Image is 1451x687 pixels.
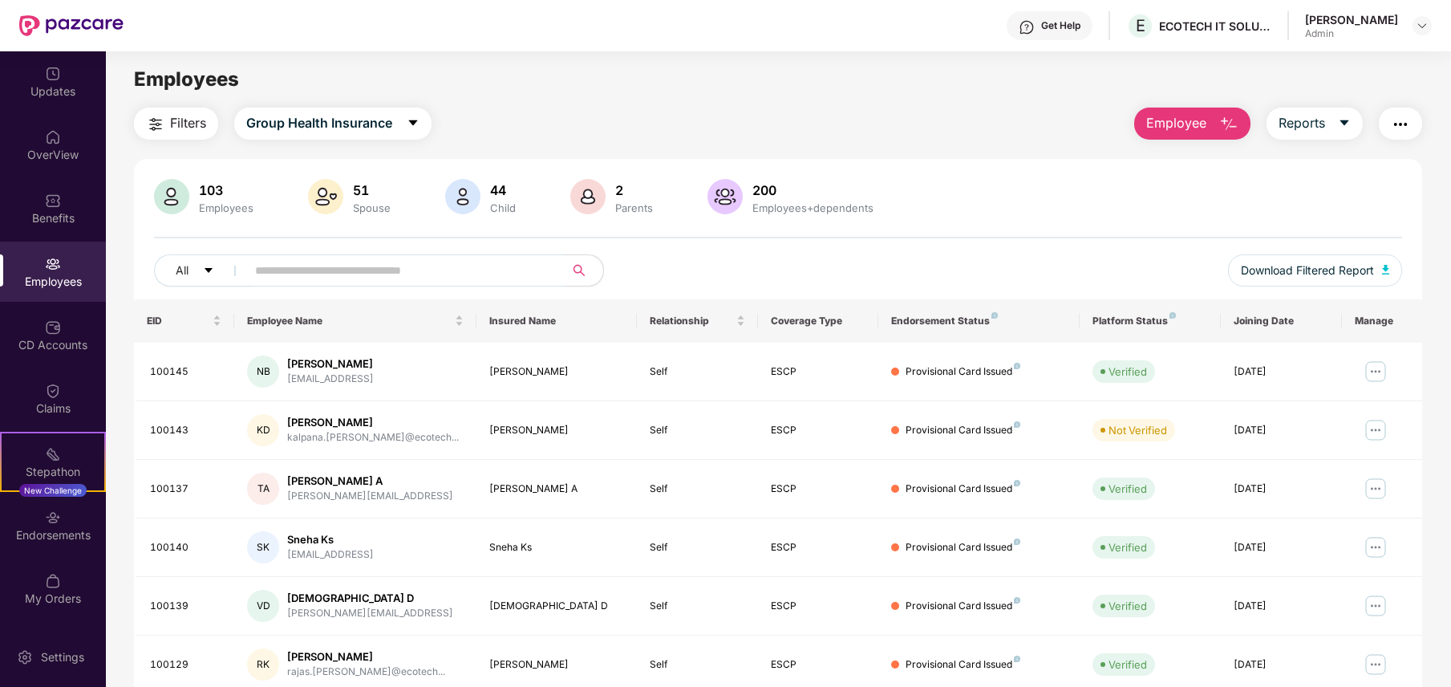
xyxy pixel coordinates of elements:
[146,115,165,134] img: svg+xml;base64,PHN2ZyB4bWxucz0iaHR0cDovL3d3dy53My5vcmcvMjAwMC9zdmciIHdpZHRoPSIyNCIgaGVpZ2h0PSIyNC...
[1014,656,1020,662] img: svg+xml;base64,PHN2ZyB4bWxucz0iaHR0cDovL3d3dy53My5vcmcvMjAwMC9zdmciIHdpZHRoPSI4IiBoZWlnaHQ9IjgiIH...
[1159,18,1271,34] div: ECOTECH IT SOLUTIONS PRIVATE LIMITED
[17,649,33,665] img: svg+xml;base64,PHN2ZyBpZD0iU2V0dGluZy0yMHgyMCIgeG1sbnM9Imh0dHA6Ly93d3cudzMub3JnLzIwMDAvc3ZnIiB3aW...
[287,649,445,665] div: [PERSON_NAME]
[1234,423,1329,438] div: [DATE]
[1219,115,1238,134] img: svg+xml;base64,PHN2ZyB4bWxucz0iaHR0cDovL3d3dy53My5vcmcvMjAwMC9zdmciIHhtbG5zOnhsaW5rPSJodHRwOi8vd3...
[1416,19,1429,32] img: svg+xml;base64,PHN2ZyBpZD0iRHJvcGRvd24tMzJ4MzIiIHhtbG5zPSJodHRwOi8vd3d3LnczLm9yZy8yMDAwL3N2ZyIgd2...
[287,489,453,504] div: [PERSON_NAME][EMAIL_ADDRESS]
[906,364,1020,380] div: Provisional Card Issued
[287,356,374,372] div: [PERSON_NAME]
[287,547,374,563] div: [EMAIL_ADDRESS]
[1109,481,1147,497] div: Verified
[287,532,374,547] div: Sneha Ks
[1014,597,1020,604] img: svg+xml;base64,PHN2ZyB4bWxucz0iaHR0cDovL3d3dy53My5vcmcvMjAwMC9zdmciIHdpZHRoPSI4IiBoZWlnaHQ9IjgiIH...
[45,129,61,145] img: svg+xml;base64,PHN2ZyBpZD0iSG9tZSIgeG1sbnM9Imh0dHA6Ly93d3cudzMub3JnLzIwMDAvc3ZnIiB3aWR0aD0iMjAiIG...
[1014,421,1020,428] img: svg+xml;base64,PHN2ZyB4bWxucz0iaHR0cDovL3d3dy53My5vcmcvMjAwMC9zdmciIHdpZHRoPSI4IiBoZWlnaHQ9IjgiIH...
[564,264,595,277] span: search
[287,474,453,489] div: [PERSON_NAME] A
[1014,363,1020,369] img: svg+xml;base64,PHN2ZyB4bWxucz0iaHR0cDovL3d3dy53My5vcmcvMjAwMC9zdmciIHdpZHRoPSI4IiBoZWlnaHQ9IjgiIH...
[45,446,61,462] img: svg+xml;base64,PHN2ZyB4bWxucz0iaHR0cDovL3d3dy53My5vcmcvMjAwMC9zdmciIHdpZHRoPSIyMSIgaGVpZ2h0PSIyMC...
[350,182,394,198] div: 51
[489,657,625,673] div: [PERSON_NAME]
[196,201,257,214] div: Employees
[1305,27,1398,40] div: Admin
[1382,265,1390,274] img: svg+xml;base64,PHN2ZyB4bWxucz0iaHR0cDovL3d3dy53My5vcmcvMjAwMC9zdmciIHhtbG5zOnhsaW5rPSJodHRwOi8vd3...
[1234,364,1329,380] div: [DATE]
[154,179,189,214] img: svg+xml;base64,PHN2ZyB4bWxucz0iaHR0cDovL3d3dy53My5vcmcvMjAwMC9zdmciIHhtbG5zOnhsaW5rPSJodHRwOi8vd3...
[45,193,61,209] img: svg+xml;base64,PHN2ZyBpZD0iQmVuZWZpdHMiIHhtbG5zPSJodHRwOi8vd3d3LnczLm9yZy8yMDAwL3N2ZyIgd2lkdGg9Ij...
[637,299,758,343] th: Relationship
[650,599,745,614] div: Self
[45,510,61,526] img: svg+xml;base64,PHN2ZyBpZD0iRW5kb3JzZW1lbnRzIiB4bWxucz0iaHR0cDovL3d3dy53My5vcmcvMjAwMC9zdmciIHdpZH...
[1109,539,1147,555] div: Verified
[906,599,1020,614] div: Provisional Card Issued
[1267,108,1363,140] button: Reportscaret-down
[247,531,279,563] div: SK
[707,179,743,214] img: svg+xml;base64,PHN2ZyB4bWxucz0iaHR0cDovL3d3dy53My5vcmcvMjAwMC9zdmciIHhtbG5zOnhsaW5rPSJodHRwOi8vd3...
[150,657,221,673] div: 100129
[2,464,104,480] div: Stepathon
[150,482,221,497] div: 100137
[1109,364,1147,380] div: Verified
[45,383,61,399] img: svg+xml;base64,PHN2ZyBpZD0iQ2xhaW0iIHhtbG5zPSJodHRwOi8vd3d3LnczLm9yZy8yMDAwL3N2ZyIgd2lkdGg9IjIwIi...
[1169,312,1176,319] img: svg+xml;base64,PHN2ZyB4bWxucz0iaHR0cDovL3d3dy53My5vcmcvMjAwMC9zdmciIHdpZHRoPSI4IiBoZWlnaHQ9IjgiIH...
[906,657,1020,673] div: Provisional Card Issued
[1134,108,1250,140] button: Employee
[36,649,89,665] div: Settings
[489,364,625,380] div: [PERSON_NAME]
[19,15,124,36] img: New Pazcare Logo
[1092,315,1208,327] div: Platform Status
[1228,254,1403,287] button: Download Filtered Report
[234,108,432,140] button: Group Health Insurancecaret-down
[749,182,877,198] div: 200
[1234,540,1329,555] div: [DATE]
[45,66,61,82] img: svg+xml;base64,PHN2ZyBpZD0iVXBkYXRlZCIgeG1sbnM9Imh0dHA6Ly93d3cudzMub3JnLzIwMDAvc3ZnIiB3aWR0aD0iMj...
[1363,476,1388,502] img: manageButton
[771,423,866,438] div: ESCP
[487,201,519,214] div: Child
[1109,422,1167,438] div: Not Verified
[489,540,625,555] div: Sneha Ks
[19,484,87,497] div: New Challenge
[203,265,214,278] span: caret-down
[150,423,221,438] div: 100143
[445,179,480,214] img: svg+xml;base64,PHN2ZyB4bWxucz0iaHR0cDovL3d3dy53My5vcmcvMjAwMC9zdmciIHhtbG5zOnhsaW5rPSJodHRwOi8vd3...
[650,423,745,438] div: Self
[758,299,879,343] th: Coverage Type
[476,299,638,343] th: Insured Name
[1019,19,1035,35] img: svg+xml;base64,PHN2ZyBpZD0iSGVscC0zMngzMiIgeG1sbnM9Imh0dHA6Ly93d3cudzMub3JnLzIwMDAvc3ZnIiB3aWR0aD...
[487,182,519,198] div: 44
[154,254,252,287] button: Allcaret-down
[1014,539,1020,545] img: svg+xml;base64,PHN2ZyB4bWxucz0iaHR0cDovL3d3dy53My5vcmcvMjAwMC9zdmciIHdpZHRoPSI4IiBoZWlnaHQ9IjgiIH...
[749,201,877,214] div: Employees+dependents
[234,299,476,343] th: Employee Name
[1014,480,1020,486] img: svg+xml;base64,PHN2ZyB4bWxucz0iaHR0cDovL3d3dy53My5vcmcvMjAwMC9zdmciIHdpZHRoPSI4IiBoZWlnaHQ9IjgiIH...
[170,113,206,133] span: Filters
[650,364,745,380] div: Self
[1234,482,1329,497] div: [DATE]
[247,315,451,327] span: Employee Name
[134,108,218,140] button: Filters
[350,201,394,214] div: Spouse
[1363,359,1388,384] img: manageButton
[287,591,453,606] div: [DEMOGRAPHIC_DATA] D
[45,256,61,272] img: svg+xml;base64,PHN2ZyBpZD0iRW1wbG95ZWVzIiB4bWxucz0iaHR0cDovL3d3dy53My5vcmcvMjAwMC9zdmciIHdpZHRoPS...
[247,414,279,446] div: KD
[1363,417,1388,443] img: manageButton
[650,482,745,497] div: Self
[287,665,445,680] div: rajas.[PERSON_NAME]@ecotech...
[287,415,459,430] div: [PERSON_NAME]
[287,430,459,445] div: kalpana.[PERSON_NAME]@ecotech...
[407,116,419,131] span: caret-down
[1391,115,1410,134] img: svg+xml;base64,PHN2ZyB4bWxucz0iaHR0cDovL3d3dy53My5vcmcvMjAwMC9zdmciIHdpZHRoPSIyNCIgaGVpZ2h0PSIyNC...
[45,573,61,589] img: svg+xml;base64,PHN2ZyBpZD0iTXlfT3JkZXJzIiBkYXRhLW5hbWU9Ik15IE9yZGVycyIgeG1sbnM9Imh0dHA6Ly93d3cudz...
[1109,657,1147,673] div: Verified
[176,262,188,279] span: All
[247,648,279,681] div: RK
[489,423,625,438] div: [PERSON_NAME]
[1146,113,1206,133] span: Employee
[134,299,234,343] th: EID
[1109,598,1147,614] div: Verified
[891,315,1067,327] div: Endorsement Status
[489,599,625,614] div: [DEMOGRAPHIC_DATA] D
